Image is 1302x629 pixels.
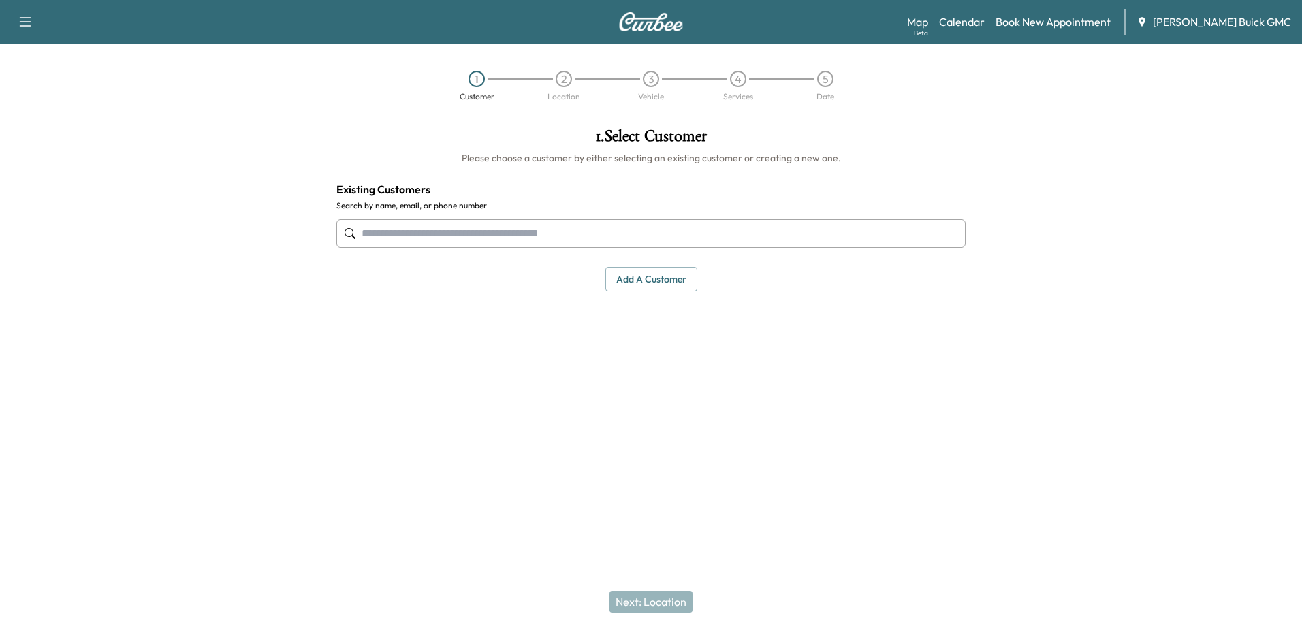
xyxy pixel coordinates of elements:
label: Search by name, email, or phone number [336,200,966,211]
h4: Existing Customers [336,181,966,197]
h1: 1 . Select Customer [336,128,966,151]
div: Vehicle [638,93,664,101]
a: Book New Appointment [996,14,1111,30]
a: MapBeta [907,14,928,30]
div: 3 [643,71,659,87]
div: 2 [556,71,572,87]
div: 4 [730,71,746,87]
button: Add a customer [605,267,697,292]
span: [PERSON_NAME] Buick GMC [1153,14,1291,30]
img: Curbee Logo [618,12,684,31]
div: Customer [460,93,494,101]
div: Date [816,93,834,101]
div: 1 [469,71,485,87]
div: Services [723,93,753,101]
div: 5 [817,71,833,87]
div: Location [547,93,580,101]
h6: Please choose a customer by either selecting an existing customer or creating a new one. [336,151,966,165]
div: Beta [914,28,928,38]
a: Calendar [939,14,985,30]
